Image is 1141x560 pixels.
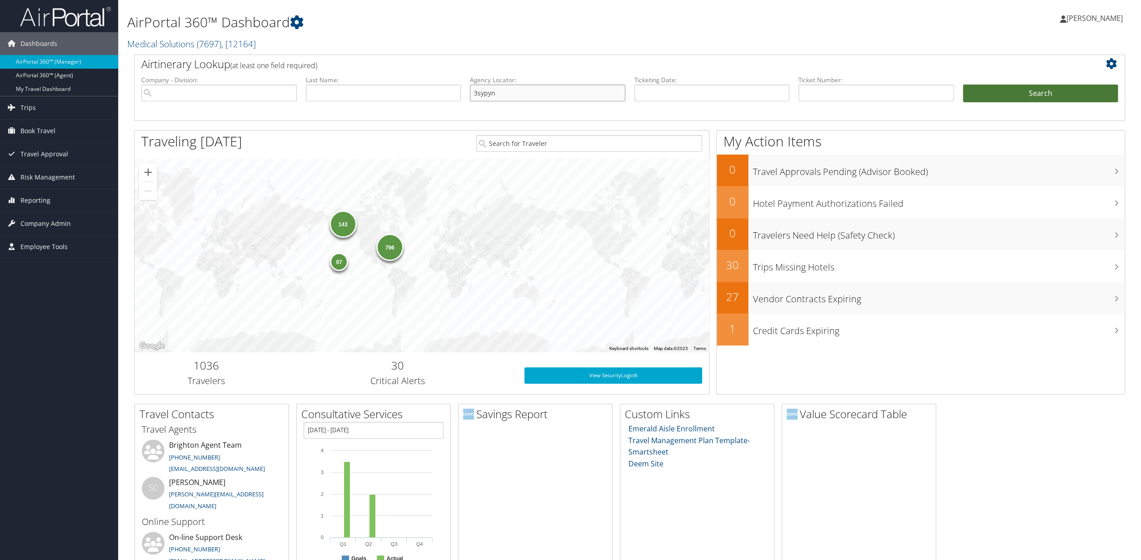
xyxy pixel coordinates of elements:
h3: Critical Alerts [285,375,511,387]
tspan: 2 [321,491,324,497]
span: Map data ©2025 [654,346,688,351]
button: Zoom out [139,182,157,200]
label: Company - Division: [141,75,297,85]
h3: Travelers Need Help (Safety Check) [753,225,1125,242]
text: Q3 [391,541,398,547]
a: [PHONE_NUMBER] [169,545,220,553]
a: Terms (opens in new tab) [693,346,706,351]
a: 0Travelers Need Help (Safety Check) [717,218,1125,250]
tspan: 1 [321,513,324,519]
label: Ticketing Date: [634,75,790,85]
div: SC [142,477,164,500]
img: domo-logo.png [787,409,797,420]
a: View SecurityLogic® [524,367,702,384]
h2: 0 [717,162,748,177]
h2: Custom Links [625,406,774,422]
a: [PERSON_NAME][EMAIL_ADDRESS][DOMAIN_NAME] [169,490,264,510]
h2: Consultative Services [301,406,450,422]
a: 0Hotel Payment Authorizations Failed [717,186,1125,218]
span: Employee Tools [20,235,68,258]
h3: Travelers [141,375,271,387]
h2: 0 [717,194,748,209]
text: Q4 [416,541,423,547]
tspan: 0 [321,535,324,540]
h2: 1036 [141,358,271,373]
a: 1Credit Cards Expiring [717,314,1125,345]
h2: 0 [717,225,748,241]
img: airportal-logo.png [20,6,111,27]
h3: Hotel Payment Authorizations Failed [753,193,1125,210]
div: 143 [329,210,357,238]
a: Medical Solutions [127,38,256,50]
img: Google [137,340,167,352]
span: (at least one field required) [230,60,317,70]
h1: My Action Items [717,132,1125,151]
span: Trips [20,96,36,119]
h2: Travel Contacts [140,406,289,422]
div: 97 [330,252,348,270]
h2: 30 [717,257,748,273]
a: [PERSON_NAME] [1060,5,1132,32]
a: 27Vendor Contracts Expiring [717,282,1125,314]
li: [PERSON_NAME] [137,477,286,514]
span: Travel Approval [20,143,68,165]
input: Search for Traveler [476,135,702,152]
button: Keyboard shortcuts [609,345,648,352]
h2: Value Scorecard Table [787,406,936,422]
a: [PHONE_NUMBER] [169,453,220,461]
span: [PERSON_NAME] [1066,13,1123,23]
span: Book Travel [20,120,55,142]
a: Travel Management Plan Template- Smartsheet [628,435,750,457]
text: Q2 [365,541,372,547]
h1: AirPortal 360™ Dashboard [127,13,797,32]
h3: Travel Approvals Pending (Advisor Booked) [753,161,1125,178]
a: Emerald Aisle Enrollment [628,424,715,434]
h2: 27 [717,289,748,305]
h2: 30 [285,358,511,373]
span: , [ 12164 ] [221,38,256,50]
h2: Airtinerary Lookup [141,56,1035,72]
span: Reporting [20,189,50,212]
a: Open this area in Google Maps (opens a new window) [137,340,167,352]
tspan: 3 [321,470,324,475]
h3: Travel Agents [142,423,282,436]
h3: Credit Cards Expiring [753,320,1125,337]
div: 796 [376,234,404,261]
a: 0Travel Approvals Pending (Advisor Booked) [717,155,1125,186]
text: Q1 [340,541,347,547]
h3: Vendor Contracts Expiring [753,288,1125,305]
button: Search [963,85,1118,103]
a: [EMAIL_ADDRESS][DOMAIN_NAME] [169,465,265,473]
li: Brighton Agent Team [137,440,286,477]
span: ( 7697 ) [197,38,221,50]
label: Last Name: [306,75,461,85]
img: domo-logo.png [463,409,474,420]
h2: 1 [717,321,748,336]
span: Dashboards [20,32,57,55]
span: Risk Management [20,166,75,189]
tspan: 4 [321,448,324,453]
label: Ticket Number: [798,75,954,85]
h2: Savings Report [463,406,612,422]
a: Deem Site [628,459,663,469]
span: Company Admin [20,212,71,235]
h3: Trips Missing Hotels [753,256,1125,274]
h1: Traveling [DATE] [141,132,242,151]
a: 30Trips Missing Hotels [717,250,1125,282]
label: Agency Locator: [470,75,625,85]
button: Zoom in [139,163,157,181]
h3: Online Support [142,515,282,528]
